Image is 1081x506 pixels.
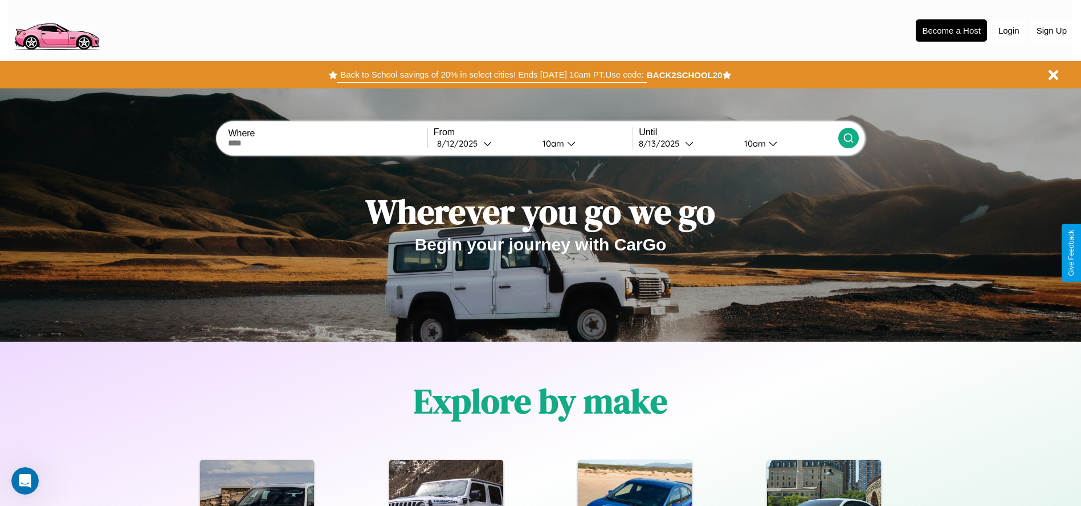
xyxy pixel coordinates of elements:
[639,127,838,137] label: Until
[993,20,1025,41] button: Login
[9,6,104,53] img: logo
[647,70,723,80] b: BACK2SCHOOL20
[434,137,533,149] button: 8/12/2025
[1031,20,1072,41] button: Sign Up
[735,137,838,149] button: 10am
[437,138,483,149] div: 8 / 12 / 2025
[11,467,39,495] iframe: Intercom live chat
[414,378,667,424] h1: Explore by make
[533,137,633,149] button: 10am
[228,128,427,139] label: Where
[916,19,987,42] button: Become a Host
[537,138,567,149] div: 10am
[337,67,646,83] button: Back to School savings of 20% in select cities! Ends [DATE] 10am PT.Use code:
[1067,230,1075,276] div: Give Feedback
[639,138,685,149] div: 8 / 13 / 2025
[434,127,633,137] label: From
[739,138,769,149] div: 10am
